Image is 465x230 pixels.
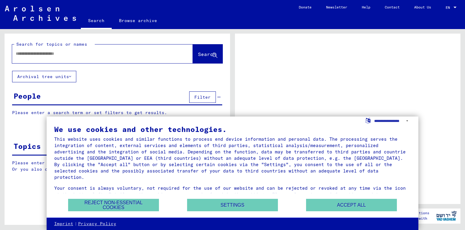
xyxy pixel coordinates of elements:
[16,41,87,47] mat-label: Search for topics or names
[68,199,159,211] button: Reject non-essential cookies
[189,91,216,103] button: Filter
[54,126,411,133] div: We use cookies and other technologies.
[5,6,76,21] img: Arolsen_neg.svg
[112,13,164,28] a: Browse archive
[446,5,452,10] span: EN
[12,71,76,82] button: Archival tree units
[194,94,211,100] span: Filter
[12,160,223,172] p: Please enter a search term or set filters to get results. Or you also can browse the manually.
[198,51,216,57] span: Search
[14,141,41,152] div: Topics
[12,110,222,116] p: Please enter a search term or set filters to get results.
[54,136,411,180] div: This website uses cookies and similar functions to process end device information and personal da...
[78,221,116,227] a: Privacy Policy
[14,90,41,101] div: People
[81,13,112,29] a: Search
[435,208,458,223] img: yv_logo.png
[187,199,278,211] button: Settings
[54,185,411,204] div: Your consent is always voluntary, not required for the use of our website and can be rejected or ...
[193,44,223,63] button: Search
[54,221,73,227] a: Imprint
[306,199,397,211] button: Accept all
